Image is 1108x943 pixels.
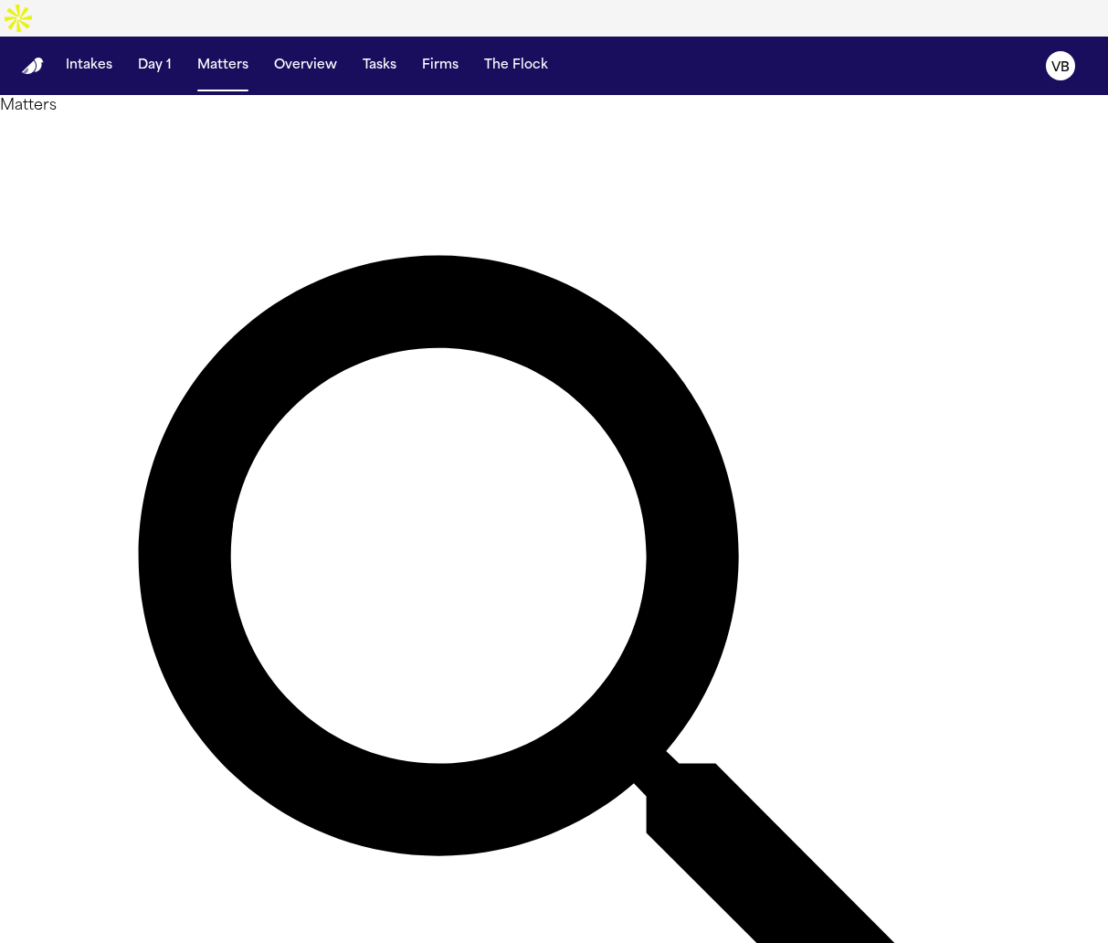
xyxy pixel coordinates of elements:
button: Tasks [355,49,404,82]
button: Firms [415,49,466,82]
button: Day 1 [131,49,179,82]
button: The Flock [477,49,555,82]
button: Matters [190,49,256,82]
button: Overview [267,49,344,82]
a: Home [22,58,44,75]
button: Intakes [58,49,120,82]
img: Finch Logo [22,58,44,75]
